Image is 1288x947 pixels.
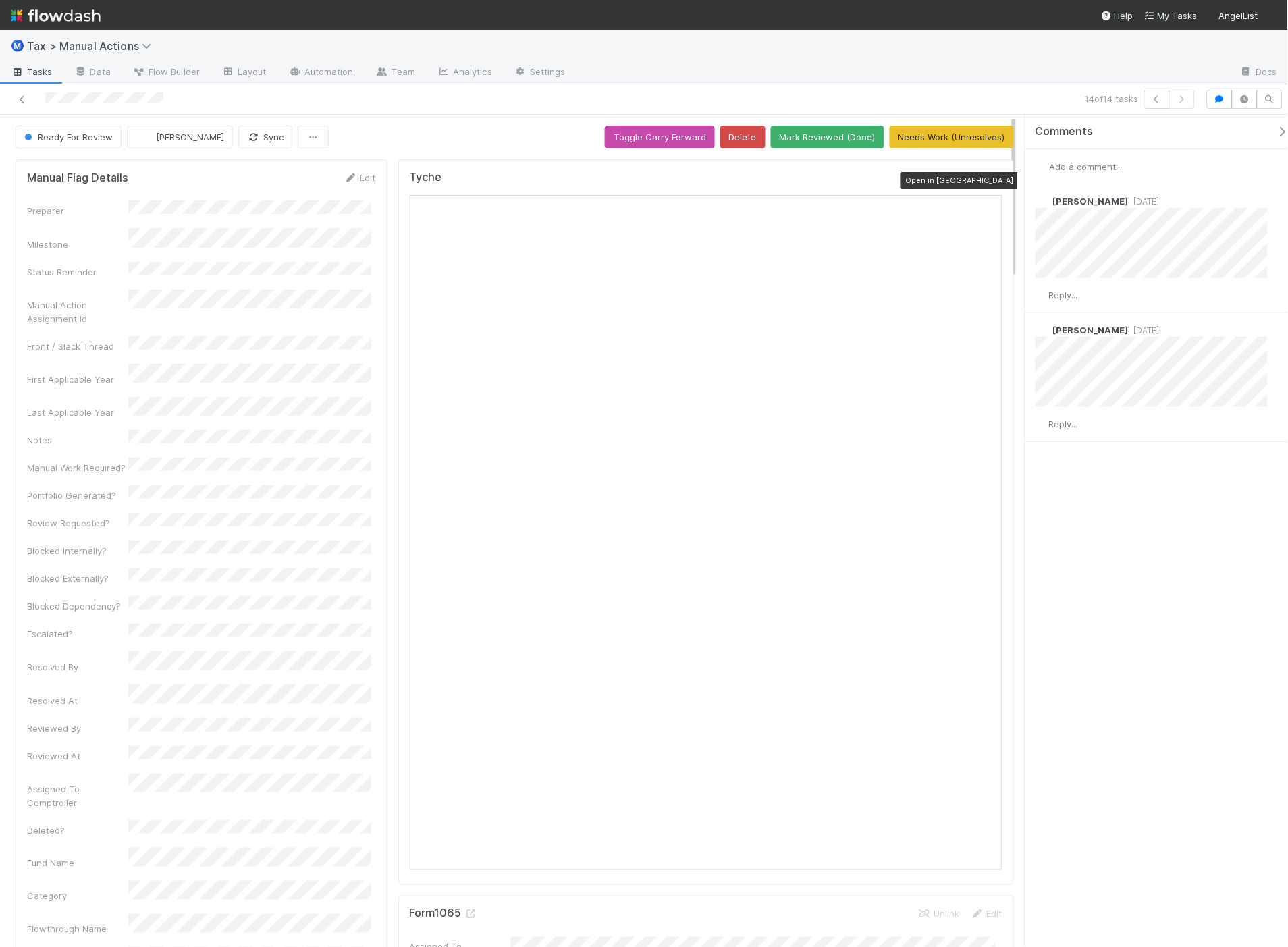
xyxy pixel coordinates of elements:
div: Reviewed At [27,749,128,763]
div: Fund Name [27,857,128,870]
span: Ⓜ️ [11,40,24,51]
button: Sync [238,126,292,148]
span: [DATE] [1129,196,1160,207]
div: Review Requested? [27,516,128,530]
h5: Tyche [410,171,442,184]
div: Status Reminder [27,265,128,279]
div: First Applicable Year [27,373,128,386]
div: Manual Action Assignment Id [27,298,128,325]
img: avatar_55a2f090-1307-4765-93b4-f04da16234ba.png [1036,289,1049,302]
div: Blocked Externally? [27,572,128,585]
div: Notes [27,433,128,447]
a: Docs [1229,62,1288,84]
span: Tasks [11,65,53,78]
div: Resolved At [27,694,128,707]
a: Flow Builder [122,62,211,84]
a: Analytics [426,62,503,84]
a: Unlink [918,909,960,919]
button: Needs Work (Unresolves) [890,126,1014,148]
div: Front / Slack Thread [27,340,128,353]
div: Blocked Internally? [27,544,128,558]
div: Manual Work Required? [27,461,128,475]
span: Tax > Manual Actions [27,39,158,53]
div: Milestone [27,238,128,251]
img: logo-inverted-e16ddd16eac7371096b0.svg [11,4,101,27]
div: Blocked Dependency? [27,599,128,613]
h5: Form1065 [410,907,478,921]
div: Reviewed By [27,722,128,735]
a: Team [365,62,426,84]
a: Settings [503,62,576,84]
h5: Manual Flag Details [27,171,128,185]
span: My Tasks [1144,10,1198,21]
a: Edit [344,172,376,183]
div: Deleted? [27,823,128,837]
button: Mark Reviewed (Done) [771,126,884,148]
span: Reply... [1049,290,1078,300]
button: [PERSON_NAME] [127,126,233,148]
span: Comments [1036,125,1094,138]
span: 14 of 14 tasks [1085,92,1139,105]
div: Escalated? [27,627,128,641]
div: Last Applicable Year [27,406,128,419]
span: AngelList [1219,10,1258,21]
button: Toggle Carry Forward [605,126,715,148]
div: Help [1101,9,1133,22]
img: avatar_55a2f090-1307-4765-93b4-f04da16234ba.png [1264,9,1277,23]
div: Flowthrough Name [27,923,128,936]
span: [PERSON_NAME] [1053,325,1129,335]
span: Reply... [1049,418,1078,429]
span: [DATE] [1129,325,1160,335]
div: Category [27,890,128,903]
a: My Tasks [1144,9,1198,22]
div: Preparer [27,204,128,217]
div: Assigned To Comptroller [27,782,128,809]
a: Edit [971,909,1002,919]
span: Add a comment... [1050,161,1123,172]
div: Resolved By [27,660,128,674]
span: [PERSON_NAME] [1053,196,1129,207]
a: Data [63,62,122,84]
a: Automation [277,62,365,84]
img: avatar_711f55b7-5a46-40da-996f-bc93b6b86381.png [1036,194,1049,208]
span: Flow Builder [132,65,200,78]
img: avatar_55a2f090-1307-4765-93b4-f04da16234ba.png [1036,160,1050,173]
img: avatar_85833754-9fc2-4f19-a44b-7938606ee299.png [1036,323,1049,337]
a: Layout [211,62,277,84]
div: Portfolio Generated? [27,489,128,502]
img: avatar_37569647-1c78-4889-accf-88c08d42a236.png [138,130,152,144]
img: avatar_55a2f090-1307-4765-93b4-f04da16234ba.png [1036,418,1049,431]
span: [PERSON_NAME] [156,132,224,142]
button: Delete [720,126,766,148]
